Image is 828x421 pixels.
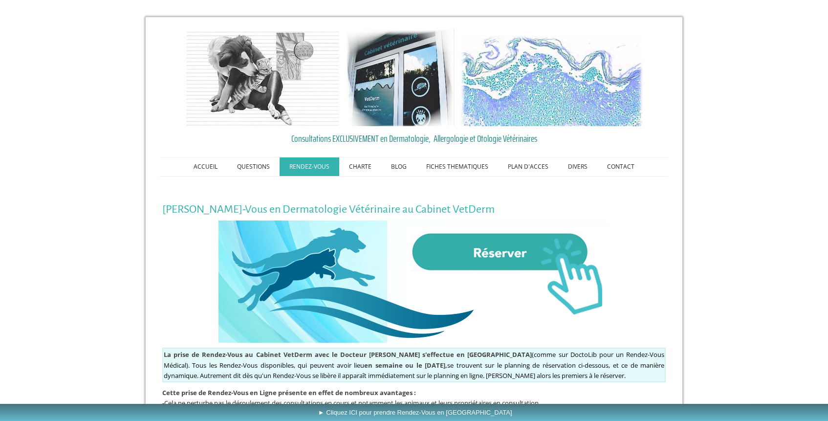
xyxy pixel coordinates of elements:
[318,409,512,416] span: ► Cliquez ICI pour prendre Rendez-Vous en [GEOGRAPHIC_DATA]
[162,131,666,146] a: Consultations EXCLUSIVEMENT en Dermatologie, Allergologie et Otologie Vétérinaires
[227,157,280,176] a: QUESTIONS
[164,350,556,359] span: (comme
[164,350,664,370] span: sur DoctoLib pour un Rendez-Vous Médical). Tous les Rendez-Vous disponibles, qui peuvent avoir lieu
[498,157,558,176] a: PLAN D'ACCES
[162,203,666,216] h1: [PERSON_NAME]-Vous en Dermatologie Vétérinaire au Cabinet VetDerm
[558,157,597,176] a: DIVERS
[381,157,416,176] a: BLOG
[339,157,381,176] a: CHARTE
[364,361,447,370] span: en semaine ou le [DATE],
[162,399,164,407] span: -
[185,388,416,397] span: rise de Rendez-Vous en Ligne présente en effet de nombreux avantages :
[164,399,540,407] span: Cela ne perturbe pas le déroulement des consultations en cours et notamment les animaux et leurs ...
[597,157,644,176] a: CONTACT
[162,388,416,397] span: Cette p
[280,157,339,176] a: RENDEZ-VOUS
[218,221,610,343] img: Rendez-Vous en Ligne au Cabinet VetDerm
[164,350,532,359] strong: La prise de Rendez-Vous au Cabinet VetDerm avec le Docteur [PERSON_NAME] s'effectue en [GEOGRAPHI...
[184,157,227,176] a: ACCUEIL
[416,157,498,176] a: FICHES THEMATIQUES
